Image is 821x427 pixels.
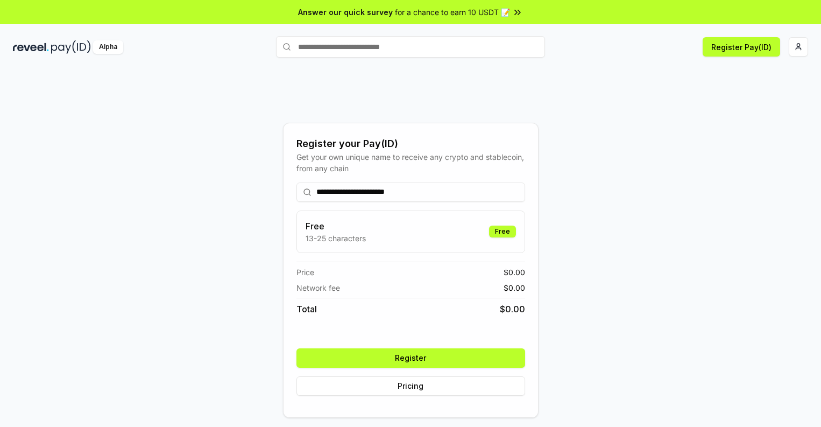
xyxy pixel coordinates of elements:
[51,40,91,54] img: pay_id
[296,303,317,316] span: Total
[296,376,525,396] button: Pricing
[306,220,366,233] h3: Free
[504,267,525,278] span: $ 0.00
[504,282,525,293] span: $ 0.00
[298,6,393,18] span: Answer our quick survey
[296,348,525,368] button: Register
[395,6,510,18] span: for a chance to earn 10 USDT 📝
[296,282,340,293] span: Network fee
[93,40,123,54] div: Alpha
[703,37,780,57] button: Register Pay(ID)
[500,303,525,316] span: $ 0.00
[306,233,366,244] p: 13-25 characters
[296,136,525,151] div: Register your Pay(ID)
[296,267,314,278] span: Price
[296,151,525,174] div: Get your own unique name to receive any crypto and stablecoin, from any chain
[489,226,516,237] div: Free
[13,40,49,54] img: reveel_dark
